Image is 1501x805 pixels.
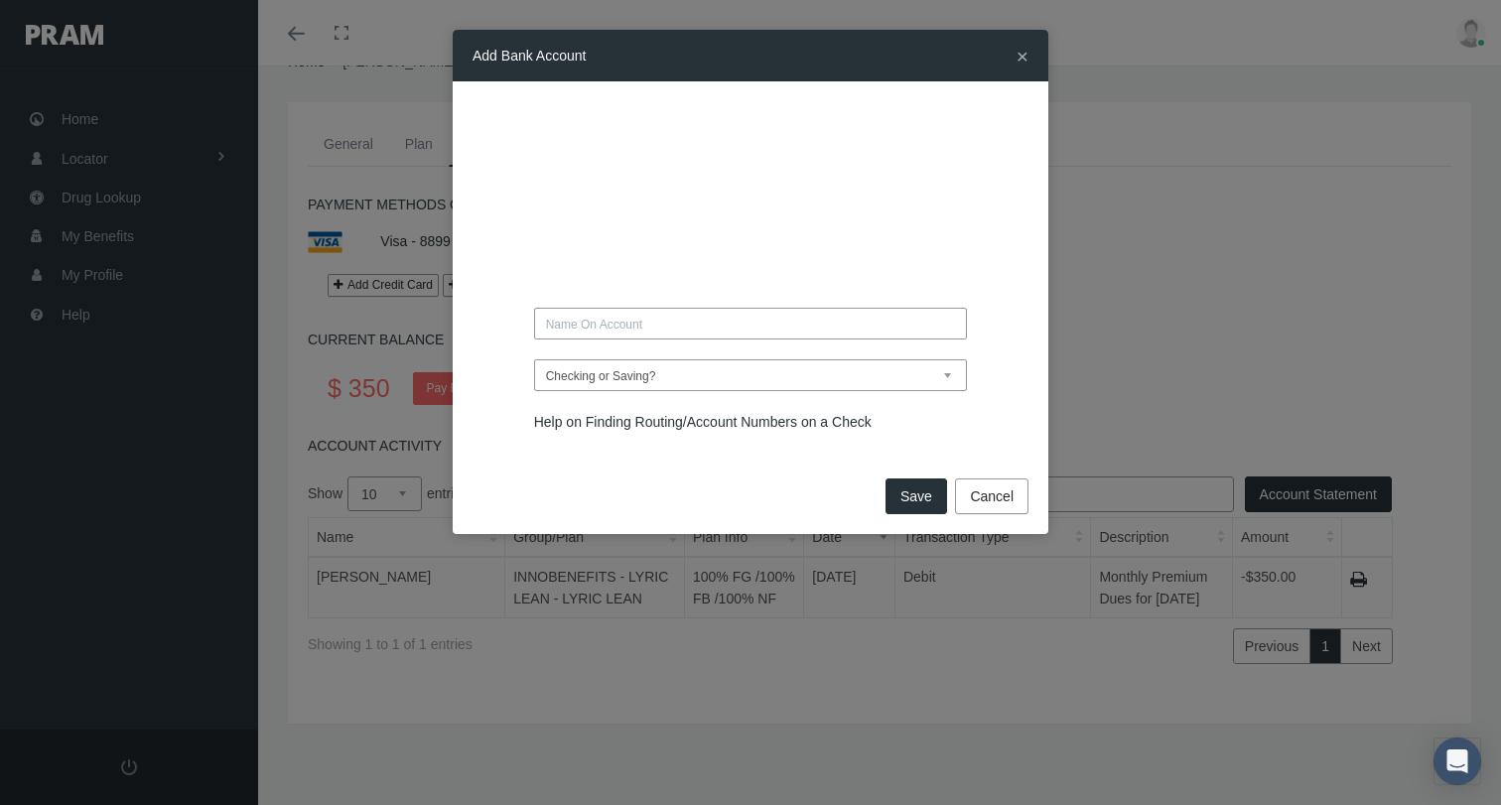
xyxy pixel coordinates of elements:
[1433,738,1481,785] div: Open Intercom Messenger
[534,308,968,339] input: Name On Account
[1017,45,1028,67] span: ×
[1017,46,1028,67] button: Close
[534,414,872,430] a: Help on Finding Routing/Account Numbers on a Check
[886,478,947,514] button: Save
[955,478,1028,514] button: Cancel
[473,45,586,67] h5: Add Bank Account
